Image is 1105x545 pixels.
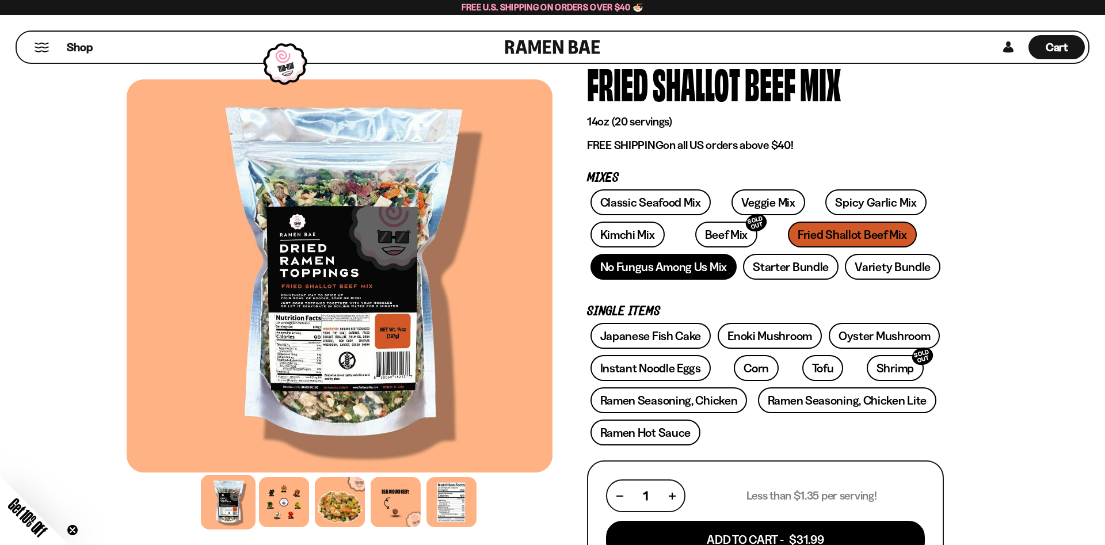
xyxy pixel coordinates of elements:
[910,345,935,368] div: SOLD OUT
[695,222,758,247] a: Beef MixSOLD OUT
[800,62,841,105] div: Mix
[67,35,93,59] a: Shop
[590,323,711,349] a: Japanese Fish Cake
[734,355,779,381] a: Corn
[67,40,93,55] span: Shop
[867,355,924,381] a: ShrimpSOLD OUT
[643,489,648,503] span: 1
[587,138,944,153] p: on all US orders above $40!
[731,189,805,215] a: Veggie Mix
[590,189,711,215] a: Classic Seafood Mix
[590,254,737,280] a: No Fungus Among Us Mix
[802,355,844,381] a: Tofu
[587,138,663,152] strong: FREE SHIPPING
[744,212,769,234] div: SOLD OUT
[34,43,49,52] button: Mobile Menu Trigger
[590,387,748,413] a: Ramen Seasoning, Chicken
[746,489,877,503] p: Less than $1.35 per serving!
[718,323,822,349] a: Enoki Mushroom
[587,306,944,317] p: Single Items
[845,254,940,280] a: Variety Bundle
[5,495,50,540] span: Get 10% Off
[587,62,648,105] div: Fried
[653,62,740,105] div: Shallot
[743,254,839,280] a: Starter Bundle
[587,115,944,129] p: 14oz (20 servings)
[590,420,701,445] a: Ramen Hot Sauce
[67,524,78,536] button: Close teaser
[758,387,936,413] a: Ramen Seasoning, Chicken Lite
[825,189,926,215] a: Spicy Garlic Mix
[1046,40,1068,54] span: Cart
[587,173,944,184] p: Mixes
[462,2,644,13] span: Free U.S. Shipping on Orders over $40 🍜
[1028,32,1085,63] a: Cart
[829,323,940,349] a: Oyster Mushroom
[590,222,665,247] a: Kimchi Mix
[745,62,795,105] div: Beef
[590,355,711,381] a: Instant Noodle Eggs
